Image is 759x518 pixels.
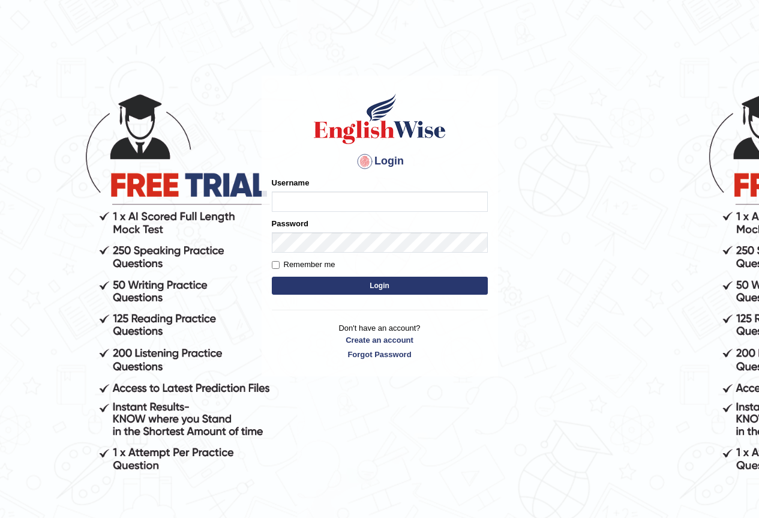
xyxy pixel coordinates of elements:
[272,177,310,188] label: Username
[272,322,488,360] p: Don't have an account?
[272,218,308,229] label: Password
[272,277,488,295] button: Login
[311,92,448,146] img: Logo of English Wise sign in for intelligent practice with AI
[272,334,488,346] a: Create an account
[272,259,335,271] label: Remember me
[272,261,280,269] input: Remember me
[272,152,488,171] h4: Login
[272,349,488,360] a: Forgot Password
